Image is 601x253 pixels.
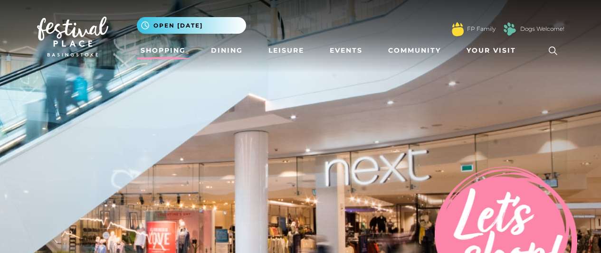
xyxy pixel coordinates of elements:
[467,46,516,56] span: Your Visit
[153,21,203,30] span: Open [DATE]
[137,42,190,59] a: Shopping
[467,25,496,33] a: FP Family
[384,42,445,59] a: Community
[326,42,366,59] a: Events
[207,42,247,59] a: Dining
[37,17,108,56] img: Festival Place Logo
[463,42,525,59] a: Your Visit
[137,17,246,34] button: Open [DATE]
[265,42,308,59] a: Leisure
[520,25,564,33] a: Dogs Welcome!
